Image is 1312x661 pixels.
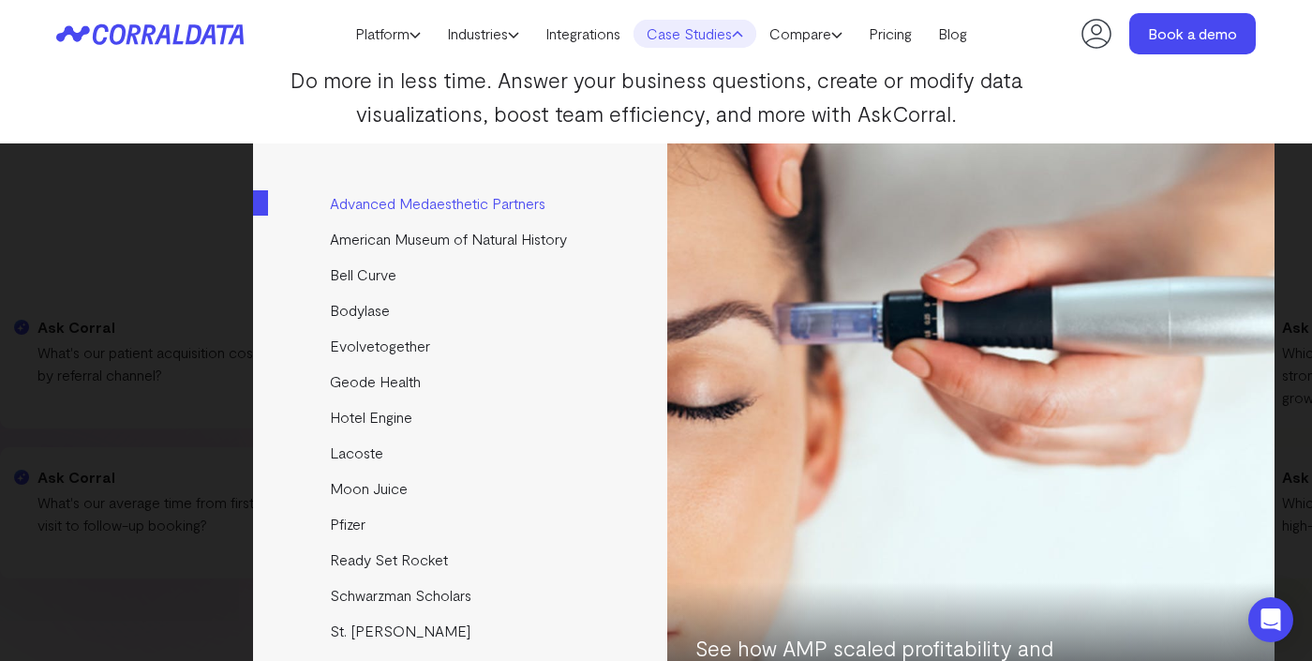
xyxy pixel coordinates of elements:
a: Blog [925,20,980,48]
a: Integrations [532,20,634,48]
a: St. [PERSON_NAME] [253,613,670,649]
a: Platform [342,20,434,48]
div: Open Intercom Messenger [1248,597,1293,642]
a: American Museum of Natural History [253,221,670,257]
a: Bell Curve [253,257,670,293]
p: Do more in less time. Answer your business questions, create or modify data visualizations, boost... [274,63,1038,130]
a: Hotel Engine [253,399,670,435]
a: Pfizer [253,506,670,542]
a: Advanced Medaesthetic Partners [253,186,670,221]
a: Pricing [856,20,925,48]
a: Moon Juice [253,471,670,506]
a: Book a demo [1129,13,1256,54]
a: Evolvetogether [253,328,670,364]
a: Ready Set Rocket [253,542,670,578]
a: Bodylase [253,293,670,328]
a: Schwarzman Scholars [253,578,670,613]
a: Geode Health [253,364,670,399]
a: Industries [434,20,532,48]
a: Compare [756,20,856,48]
a: Case Studies [634,20,756,48]
a: Lacoste [253,435,670,471]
